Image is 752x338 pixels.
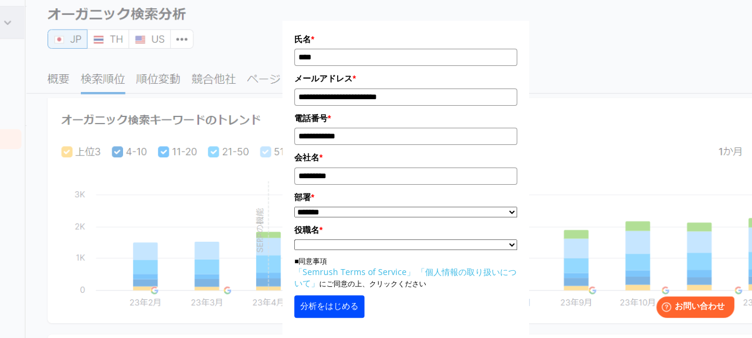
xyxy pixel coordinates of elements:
[294,256,517,289] p: ■同意事項 にご同意の上、クリックください
[294,266,415,277] a: 「Semrush Terms of Service」
[646,292,739,325] iframe: Help widget launcher
[294,266,517,289] a: 「個人情報の取り扱いについて」
[294,295,364,318] button: 分析をはじめる
[294,223,517,236] label: 役職名
[294,151,517,164] label: 会社名
[294,191,517,204] label: 部署
[294,72,517,85] label: メールアドレス
[294,33,517,46] label: 氏名
[294,112,517,125] label: 電話番号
